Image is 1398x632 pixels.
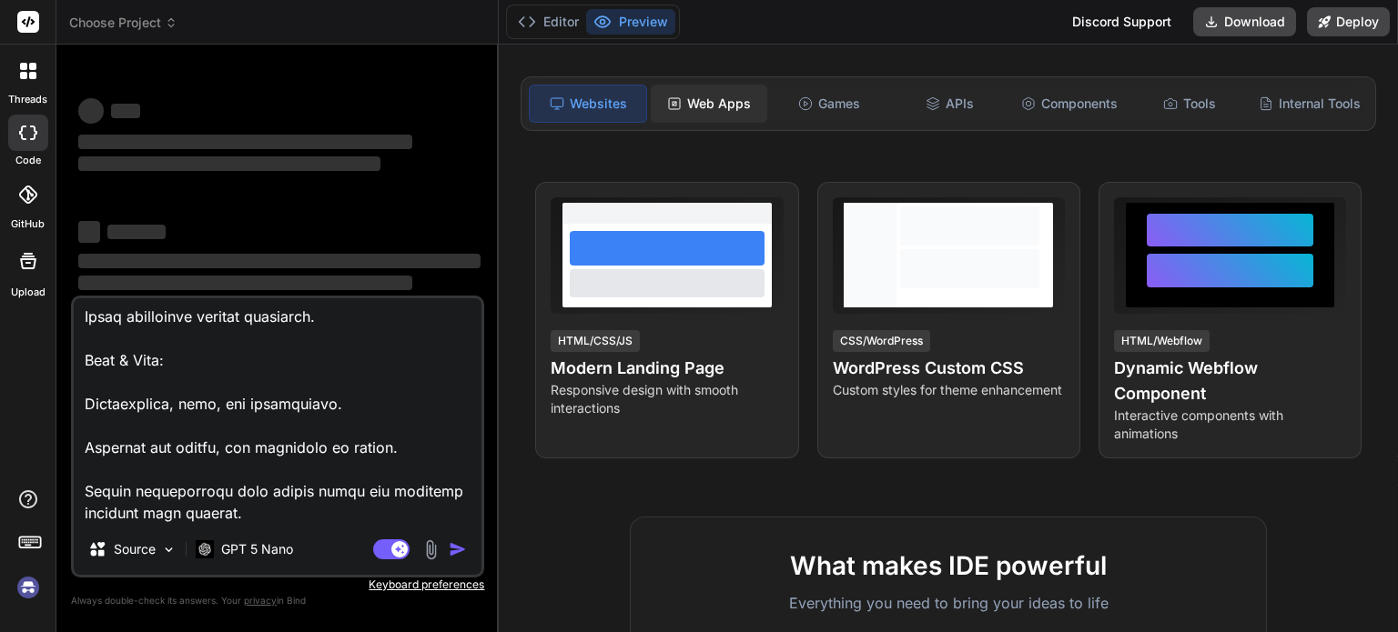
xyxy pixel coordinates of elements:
h4: WordPress Custom CSS [833,356,1065,381]
h2: What makes IDE powerful [660,547,1237,585]
label: code [15,153,41,168]
textarea: Loremi dol sitam c adipi-elit seddoei tem in utlabor etdolorem & ali enimadminim veniam quisn [Ex... [74,298,481,524]
img: icon [449,540,467,558]
div: Discord Support [1061,7,1182,36]
div: Games [771,85,887,123]
span: ‌ [111,104,140,118]
p: Interactive components with animations [1114,406,1346,443]
label: Upload [11,285,46,300]
button: Preview [586,9,675,35]
label: threads [8,92,47,107]
p: Always double-check its answers. Your in Bind [71,592,484,609]
img: Pick Models [161,542,177,557]
span: Choose Project [69,14,177,32]
span: ‌ [78,276,412,290]
span: ‌ [78,135,412,149]
span: ‌ [78,98,104,124]
div: CSS/WordPress [833,330,930,352]
p: Keyboard preferences [71,577,484,592]
h4: Dynamic Webflow Component [1114,356,1346,406]
span: ‌ [107,225,166,239]
p: Source [114,540,156,558]
div: Components [1011,85,1128,123]
p: Custom styles for theme enhancement [833,381,1065,399]
p: GPT 5 Nano [221,540,293,558]
div: Tools [1131,85,1248,123]
label: GitHub [11,216,45,232]
button: Deploy [1307,7,1390,36]
span: ‌ [78,254,481,268]
button: Editor [511,9,586,35]
p: Responsive design with smooth interactions [551,381,783,417]
button: Download [1193,7,1296,36]
h4: Modern Landing Page [551,356,783,381]
div: Internal Tools [1251,85,1368,123]
div: HTML/CSS/JS [551,330,640,352]
img: signin [13,572,44,603]
div: APIs [891,85,1008,123]
div: Websites [529,85,647,123]
div: Web Apps [651,85,767,123]
p: Everything you need to bring your ideas to life [660,592,1237,614]
span: privacy [244,595,277,606]
span: ‌ [78,221,100,243]
img: GPT 5 Nano [196,540,214,557]
img: attachment [420,539,441,560]
span: ‌ [78,156,380,171]
div: HTML/Webflow [1114,330,1210,352]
